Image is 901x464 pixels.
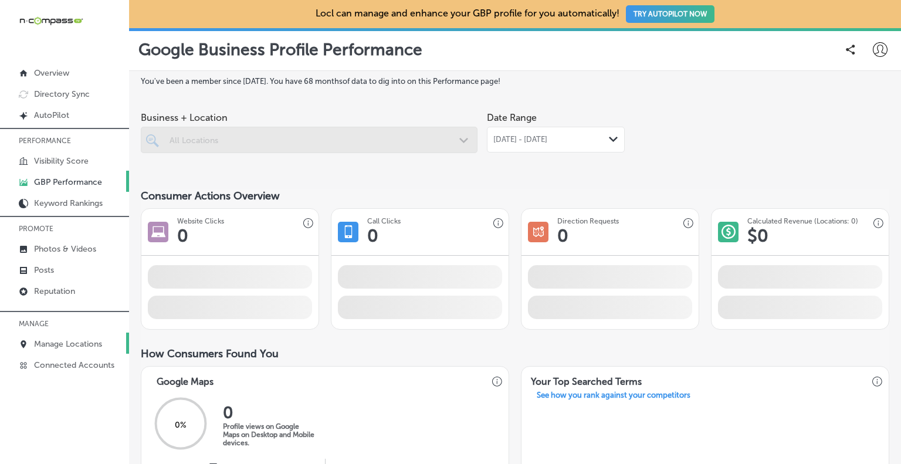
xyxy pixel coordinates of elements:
span: 0 % [175,420,187,430]
span: Business + Location [141,112,477,123]
label: You've been a member since [DATE] . You have 68 months of data to dig into on this Performance page! [141,77,889,86]
h3: Calculated Revenue (Locations: 0) [747,217,858,225]
p: Google Business Profile Performance [138,40,422,59]
label: Date Range [487,112,537,123]
h1: 0 [367,225,378,246]
h3: Google Maps [147,367,223,391]
h2: 0 [223,403,317,422]
button: TRY AUTOPILOT NOW [626,5,714,23]
span: [DATE] - [DATE] [493,135,547,144]
p: Directory Sync [34,89,90,99]
p: GBP Performance [34,177,102,187]
p: Reputation [34,286,75,296]
p: Keyword Rankings [34,198,103,208]
p: Photos & Videos [34,244,96,254]
p: Visibility Score [34,156,89,166]
p: Connected Accounts [34,360,114,370]
h3: Direction Requests [557,217,619,225]
p: Posts [34,265,54,275]
h3: Call Clicks [367,217,401,225]
p: Manage Locations [34,339,102,349]
span: How Consumers Found You [141,347,279,360]
p: AutoPilot [34,110,69,120]
h1: $ 0 [747,225,768,246]
h3: Website Clicks [177,217,224,225]
p: Profile views on Google Maps on Desktop and Mobile devices. [223,422,317,447]
h3: Your Top Searched Terms [521,367,651,391]
span: Consumer Actions Overview [141,189,280,202]
a: See how you rank against your competitors [527,391,700,403]
img: 660ab0bf-5cc7-4cb8-ba1c-48b5ae0f18e60NCTV_CLogo_TV_Black_-500x88.png [19,15,83,26]
h1: 0 [557,225,568,246]
p: Overview [34,68,69,78]
h1: 0 [177,225,188,246]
